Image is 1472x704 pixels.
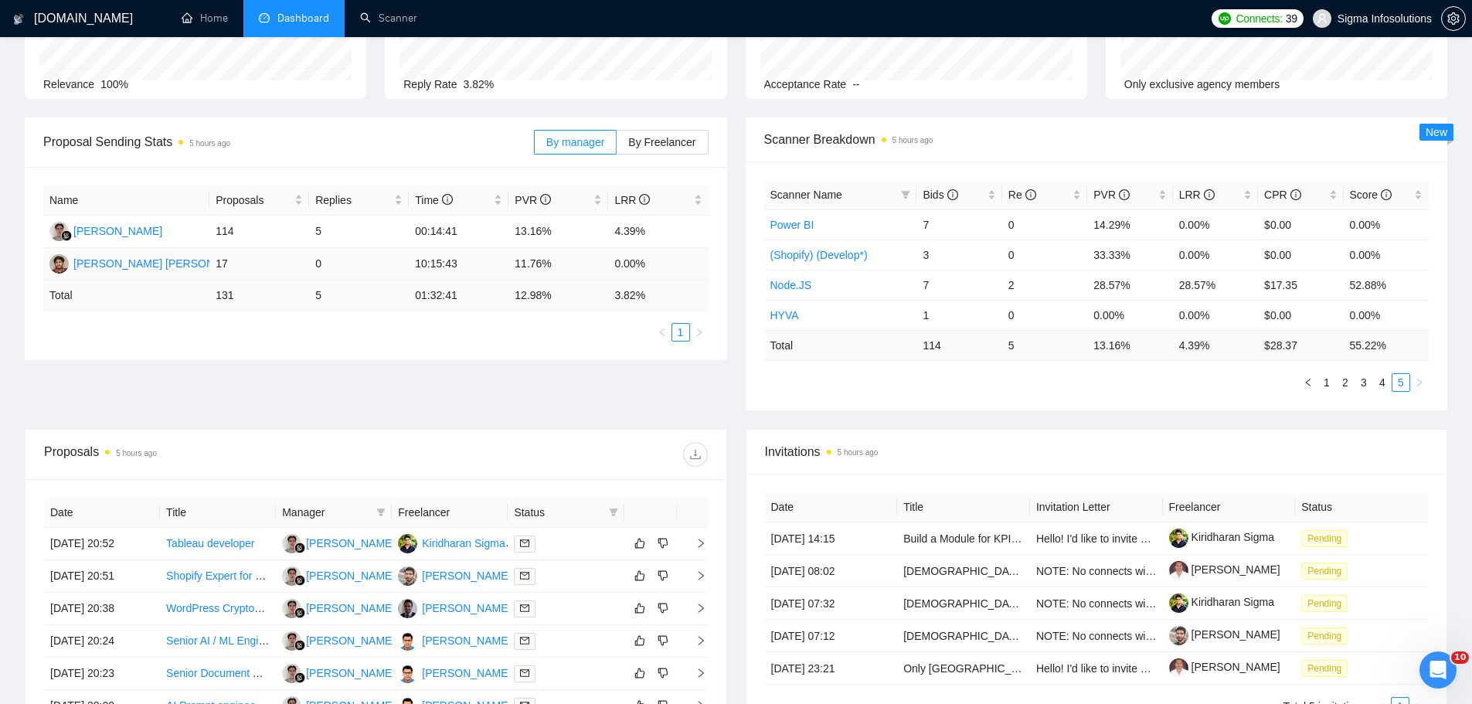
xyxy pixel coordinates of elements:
img: c1__Wkl4jX-Go0-DEDcStL4RTX4K4bmGNY6Jd_WPMfqfd3xXVp6Ljk3Xo0TxA2XCNh [1169,529,1188,548]
time: 5 hours ago [116,449,157,457]
td: 114 [916,330,1001,360]
span: info-circle [1290,189,1301,200]
span: filter [609,508,618,517]
td: 3.82 % [608,281,708,311]
div: [PERSON_NAME] [306,665,395,682]
img: gigradar-bm.png [294,542,305,553]
img: gigradar-bm.png [294,607,305,618]
a: [DEMOGRAPHIC_DATA] Speakers of Tamil – Talent Bench for Future Managed Services Recording Projects [903,630,1424,642]
span: right [683,668,706,678]
div: [PERSON_NAME] [422,600,511,617]
a: [PERSON_NAME] [1169,563,1280,576]
a: [PERSON_NAME] [1169,661,1280,673]
span: like [634,570,645,582]
td: [DATE] 07:32 [765,587,898,620]
td: 5 [309,216,409,248]
a: setting [1441,12,1466,25]
span: left [658,328,667,337]
a: KSKiridharan Sigma [398,536,505,549]
span: filter [376,508,386,517]
span: info-circle [639,194,650,205]
th: Title [160,498,276,528]
a: RG[PERSON_NAME] [282,666,395,678]
a: 5 [1392,374,1409,391]
a: RG[PERSON_NAME] [282,569,395,581]
th: Name [43,185,209,216]
a: [DEMOGRAPHIC_DATA] Speakers of Tamil – Talent Bench for Future Managed Services Recording Projects [903,597,1424,610]
li: Previous Page [653,323,671,342]
button: like [631,631,649,650]
td: 7 [916,270,1001,300]
td: 0.00% [1087,300,1172,330]
button: left [653,323,671,342]
li: 1 [671,323,690,342]
span: mail [520,668,529,678]
a: Pending [1301,661,1354,674]
img: RG [49,222,69,241]
td: 0 [1002,240,1087,270]
td: Total [764,330,917,360]
td: Shopify Expert for Premium Hair Extensions – Sales Optimization (Norway + International) [160,560,276,593]
span: Bids [923,189,957,201]
td: Native Speakers of Tamil – Talent Bench for Future Managed Services Recording Projects [897,620,1030,652]
a: RG[PERSON_NAME] [282,634,395,646]
td: 0.00% [608,248,708,281]
td: 5 [309,281,409,311]
span: Scanner Breakdown [764,130,1430,149]
span: right [683,570,706,581]
a: Senior Document AI Engineer Needed [166,667,349,679]
span: Time [415,194,452,206]
th: Freelancer [392,498,508,528]
li: 5 [1392,373,1410,392]
td: 131 [209,281,309,311]
td: 0.00% [1344,300,1429,330]
th: Freelancer [1163,492,1296,522]
span: mail [520,539,529,548]
li: 4 [1373,373,1392,392]
td: 0.00% [1173,240,1258,270]
span: user [1317,13,1328,24]
span: 100% [100,78,128,90]
span: like [634,634,645,647]
span: Status [514,504,602,521]
td: 2 [1002,270,1087,300]
img: BY [398,631,417,651]
div: [PERSON_NAME] [306,600,395,617]
div: [PERSON_NAME] [422,632,511,649]
td: Senior AI / ML Engineer [160,625,276,658]
img: c1__Wkl4jX-Go0-DEDcStL4RTX4K4bmGNY6Jd_WPMfqfd3xXVp6Ljk3Xo0TxA2XCNh [1169,593,1188,613]
a: BY[PERSON_NAME] [398,634,511,646]
img: logo [13,7,24,32]
time: 5 hours ago [838,448,879,457]
span: Dashboard [277,12,329,25]
a: Senior AI / ML Engineer [166,634,280,647]
td: 17 [209,248,309,281]
a: 1 [672,324,689,341]
td: 33.33% [1087,240,1172,270]
div: [PERSON_NAME] [422,567,511,584]
div: Proposals [44,442,376,467]
img: PN [49,254,69,274]
span: dislike [658,537,668,549]
td: 14.29% [1087,209,1172,240]
td: $0.00 [1258,240,1343,270]
span: download [684,448,707,461]
td: Only Bangalore based Blockchain Developer wanted [897,652,1030,685]
td: 28.57% [1087,270,1172,300]
span: right [683,603,706,614]
span: info-circle [947,189,958,200]
span: Proposals [216,192,291,209]
li: 1 [1317,373,1336,392]
a: [DEMOGRAPHIC_DATA] Speakers of Tamil – Talent Bench for Future Managed Services Recording Projects [903,565,1424,577]
td: Native Speakers of Tamil – Talent Bench for Future Managed Services Recording Projects [897,555,1030,587]
span: left [1304,378,1313,387]
a: Only [GEOGRAPHIC_DATA] based Blockchain Developer wanted [903,662,1219,675]
td: 7 [916,209,1001,240]
img: RG [282,534,301,553]
span: Replies [315,192,391,209]
a: BY[PERSON_NAME] [398,666,511,678]
img: RG [282,631,301,651]
span: CPR [1264,189,1300,201]
span: By manager [546,136,604,148]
